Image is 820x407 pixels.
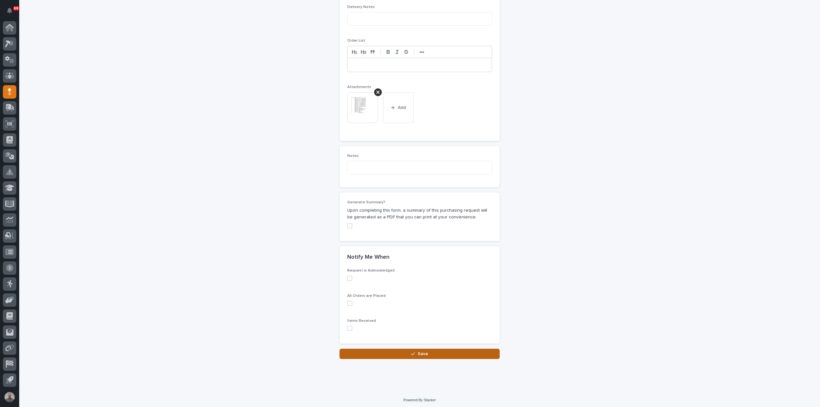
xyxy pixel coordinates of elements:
[340,349,500,359] button: Save
[418,351,428,357] span: Save
[8,8,16,18] div: Notifications69
[3,4,16,17] button: Notifications
[347,207,492,221] p: Upon completing this form, a summary of this purchasing request will be generated as a PDF that y...
[420,50,424,55] strong: •••
[14,6,18,11] p: 69
[3,390,16,404] button: users-avatar
[383,92,414,123] button: Add
[347,294,386,298] span: All Orders are Placed
[403,398,436,402] a: Powered By Stacker
[417,48,426,56] button: •••
[347,85,371,89] span: Attachments
[398,105,406,110] span: Add
[347,319,376,323] span: Items Received
[347,200,385,204] span: Generate Summary?
[347,269,395,273] span: Request is Acknowledged
[347,39,365,43] span: Order List
[347,5,375,9] span: Delivery Notes
[347,254,389,261] h2: Notify Me When
[347,154,359,158] span: Notes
